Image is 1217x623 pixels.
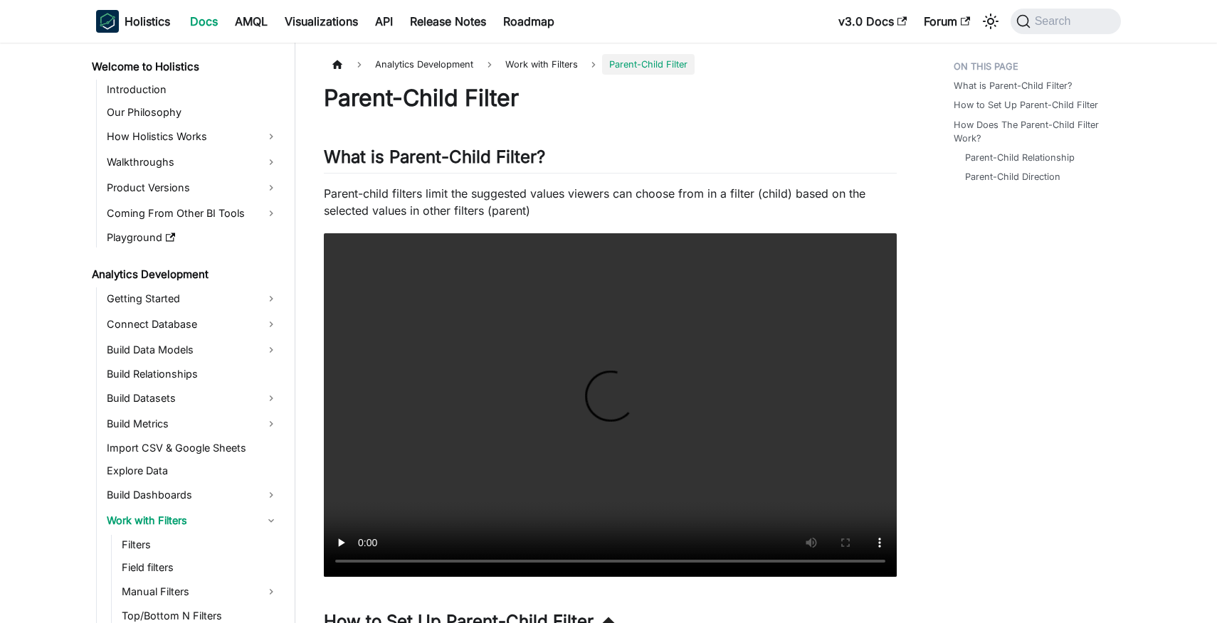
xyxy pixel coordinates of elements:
a: Playground [102,228,283,247]
nav: Breadcrumbs [324,54,897,75]
a: How Holistics Works [102,125,283,148]
a: Welcome to Holistics [88,57,283,77]
a: What is Parent-Child Filter? [954,79,1073,92]
a: Filters [117,535,283,555]
a: How to Set Up Parent-Child Filter [954,98,1098,112]
img: Holistics [96,10,119,33]
a: Manual Filters [117,580,283,603]
a: Coming From Other BI Tools [102,202,283,225]
a: Forum [915,10,979,33]
b: Holistics [125,13,170,30]
a: Introduction [102,80,283,100]
a: Explore Data [102,461,283,481]
span: Analytics Development [368,54,480,75]
a: Work with Filters [102,509,283,532]
button: Switch between dark and light mode (currently system mode) [979,10,1002,33]
a: Build Metrics [102,412,283,435]
a: AMQL [226,10,276,33]
a: How Does The Parent-Child Filter Work? [954,118,1112,145]
a: Home page [324,54,351,75]
a: Build Data Models [102,339,283,361]
a: Release Notes [401,10,495,33]
a: Build Dashboards [102,484,283,506]
p: Parent-child filters limit the suggested values viewers can choose from in a filter (child) based... [324,185,897,219]
a: v3.0 Docs [830,10,915,33]
nav: Docs sidebar [82,43,295,623]
video: Your browser does not support embedding video, but you can . [324,233,897,577]
span: Parent-Child Filter [602,54,695,75]
a: Walkthroughs [102,151,283,174]
a: API [367,10,401,33]
a: Getting Started [102,287,283,310]
a: Product Versions [102,176,283,199]
button: Search (Command+K) [1011,9,1121,34]
a: Visualizations [276,10,367,33]
a: Field filters [117,558,283,577]
a: Connect Database [102,313,283,336]
a: Our Philosophy [102,102,283,122]
a: Analytics Development [88,265,283,284]
a: Parent-Child Direction [965,170,1060,183]
span: Search [1031,15,1080,28]
a: Build Relationships [102,364,283,384]
a: HolisticsHolisticsHolistics [96,10,170,33]
span: Work with Filters [498,54,585,75]
h1: Parent-Child Filter [324,84,897,112]
h2: What is Parent-Child Filter? [324,147,897,174]
a: Parent-Child Relationship [965,151,1075,164]
a: Roadmap [495,10,563,33]
a: Docs [181,10,226,33]
a: Import CSV & Google Sheets [102,438,283,458]
a: Build Datasets [102,387,283,410]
